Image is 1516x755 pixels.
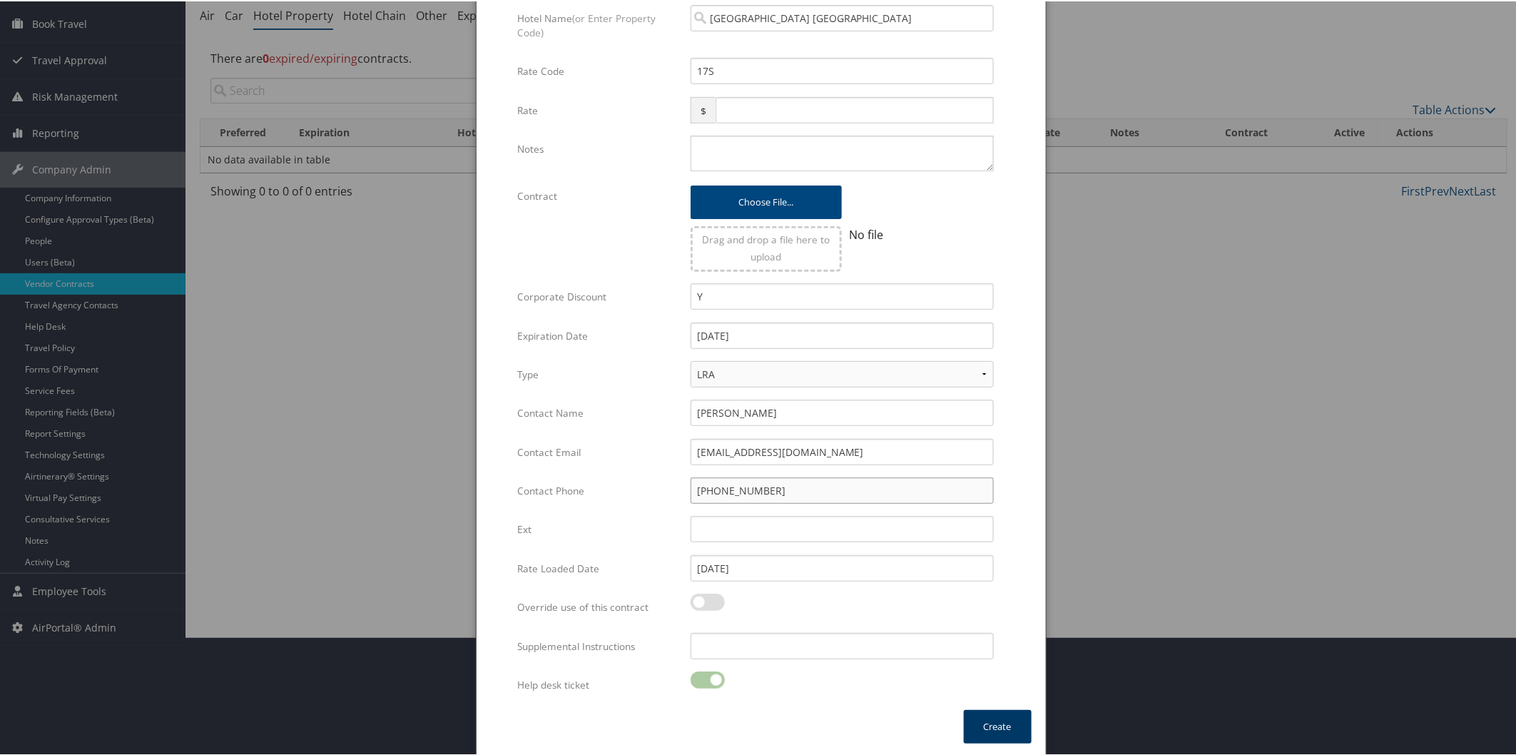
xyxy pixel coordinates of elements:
label: Rate Loaded Date [517,554,679,581]
label: Rate Code [517,56,679,83]
button: Create [964,709,1032,742]
span: No file [849,226,883,241]
label: Contact Email [517,437,679,465]
span: $ [691,96,716,122]
label: Ext [517,515,679,542]
span: Drag and drop a file here to upload [703,231,830,262]
label: Contract [517,181,679,208]
label: Type [517,360,679,387]
label: Supplemental Instructions [517,632,679,659]
label: Expiration Date [517,321,679,348]
label: Notes [517,134,679,161]
label: Rate [517,96,679,123]
input: (___) ___-____ [691,476,994,502]
label: Override use of this contract [517,592,679,619]
label: Help desk ticket [517,670,679,697]
label: Contact Phone [517,476,679,503]
label: Contact Name [517,398,679,425]
span: (or Enter Property Code) [517,10,656,38]
label: Corporate Discount [517,282,679,309]
label: Hotel Name [517,4,679,46]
